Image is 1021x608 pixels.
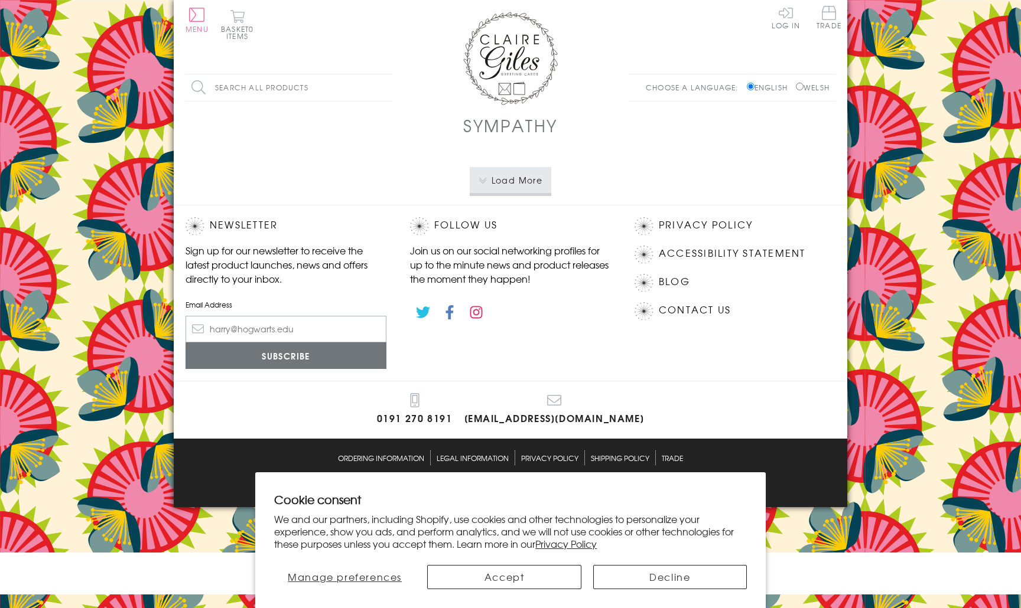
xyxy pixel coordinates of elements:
button: Basket0 items [221,9,253,40]
input: English [747,83,755,90]
a: 0191 270 8191 [377,393,453,427]
a: Privacy Policy [521,450,578,465]
input: Subscribe [186,342,386,369]
img: Claire Giles Greetings Cards [463,12,558,105]
a: Trade [662,450,683,465]
label: Welsh [796,82,830,93]
span: Manage preferences [288,570,402,584]
a: Legal Information [437,450,509,465]
a: Privacy Policy [659,217,753,233]
h2: Cookie consent [274,491,747,508]
a: Contact Us [659,302,731,318]
h1: Sympathy [463,113,558,138]
a: Blog [659,274,690,290]
input: Welsh [796,83,804,90]
p: We and our partners, including Shopify, use cookies and other technologies to personalize your ex... [274,513,747,550]
h2: Newsletter [186,217,386,235]
button: Menu [186,8,209,32]
span: 0 items [226,24,253,41]
input: harry@hogwarts.edu [186,316,386,342]
h2: Follow Us [410,217,611,235]
p: Join us on our social networking profiles for up to the minute news and product releases the mome... [410,243,611,286]
input: Search all products [186,74,392,101]
a: [EMAIL_ADDRESS][DOMAIN_NAME] [464,393,645,427]
a: Privacy Policy [535,537,597,551]
button: Decline [593,565,747,589]
a: Accessibility Statement [659,246,806,261]
a: Shipping Policy [591,450,649,465]
span: Menu [186,24,209,34]
p: © 2025 . [186,477,835,488]
p: Choose a language: [646,82,744,93]
a: Log In [772,6,800,29]
a: Ordering Information [338,450,424,465]
span: Trade [817,6,841,29]
label: Email Address [186,299,386,310]
p: Sign up for our newsletter to receive the latest product launches, news and offers directly to yo... [186,243,386,286]
button: Manage preferences [274,565,415,589]
label: English [747,82,794,93]
button: Accept [427,565,581,589]
a: Trade [817,6,841,31]
input: Search [381,74,392,101]
button: Load More [470,167,552,193]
